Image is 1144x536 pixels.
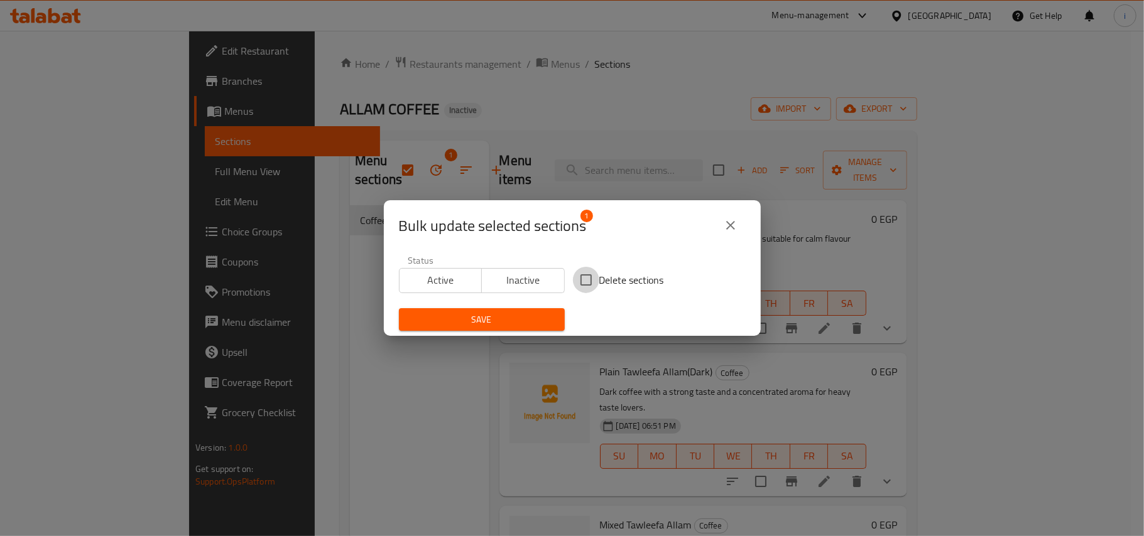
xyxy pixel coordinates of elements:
span: 1 [580,210,593,222]
button: Active [399,268,482,293]
span: Bulk update selected sections [399,216,587,236]
span: Save [409,312,555,328]
span: Inactive [487,271,560,289]
span: Delete sections [599,272,664,287]
button: close [716,210,746,240]
button: Save [399,308,565,331]
button: Inactive [481,268,565,293]
span: Active [405,271,477,289]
